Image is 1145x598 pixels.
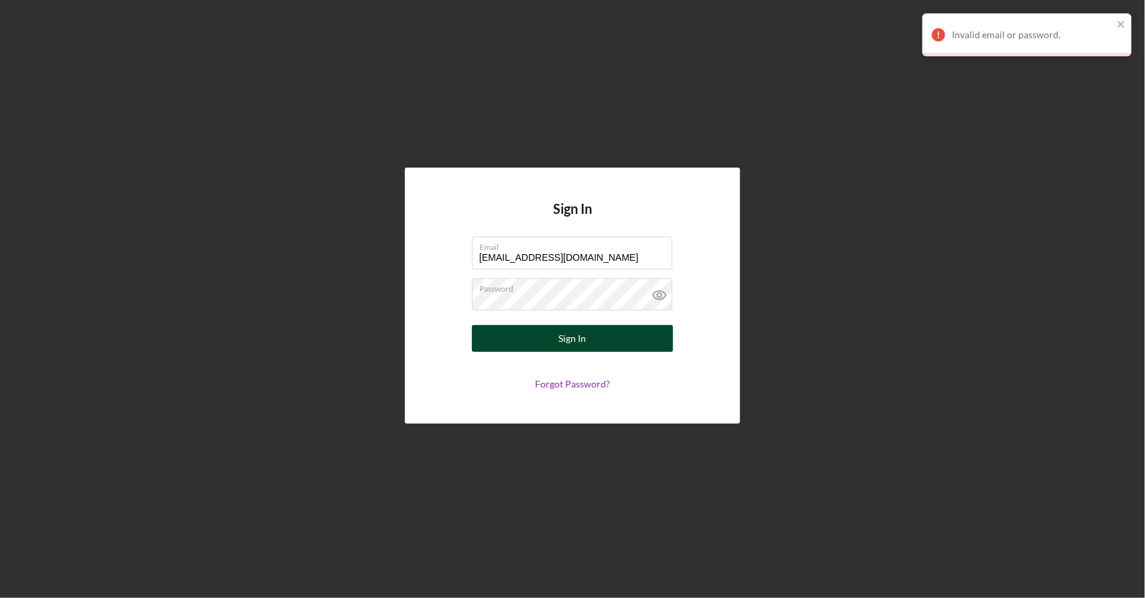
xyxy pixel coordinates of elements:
div: Invalid email or password. [952,29,1113,40]
h4: Sign In [553,201,592,237]
label: Password [479,279,672,294]
button: close [1117,19,1126,32]
button: Sign In [472,325,673,352]
label: Email [479,237,672,252]
a: Forgot Password? [535,378,610,390]
div: Sign In [559,325,587,352]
